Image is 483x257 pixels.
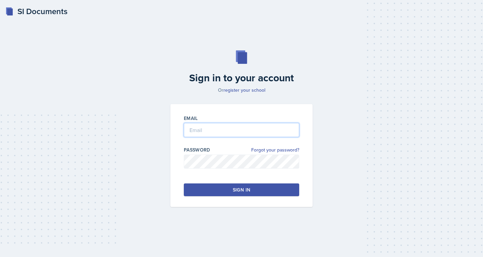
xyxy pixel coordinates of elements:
label: Email [184,115,198,122]
input: Email [184,123,299,137]
label: Password [184,146,210,153]
a: register your school [223,87,265,93]
a: SI Documents [5,5,67,17]
div: Sign in [233,186,250,193]
a: Forgot your password? [251,146,299,154]
p: Or [166,87,317,93]
h2: Sign in to your account [166,72,317,84]
button: Sign in [184,183,299,196]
